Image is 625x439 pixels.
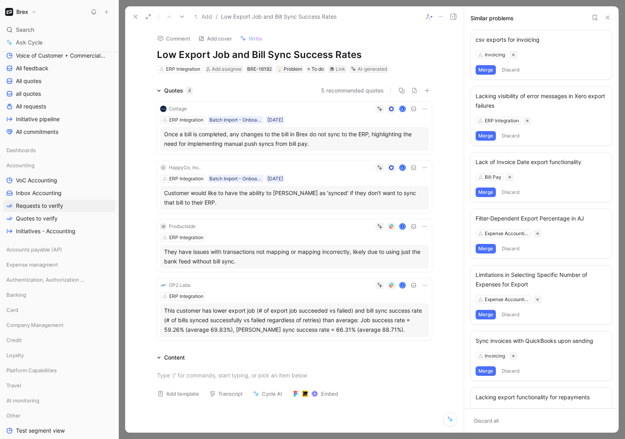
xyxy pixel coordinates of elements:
button: Embed [289,388,342,399]
span: Card [6,306,18,314]
button: Add template [154,388,203,399]
button: Transcript [206,388,246,399]
div: Filter-Dependent Export Percentage in AJ [476,214,607,223]
div: HappyCo, Inc. [169,164,200,172]
div: Expense managment [3,259,115,271]
div: Productside [169,222,195,230]
img: logo [160,106,166,112]
span: Authentication, Authorization & Auditing [6,276,85,284]
div: ERP Integration [169,292,203,300]
div: 💡Problem [276,65,304,73]
div: Link [336,65,345,73]
div: Other [3,410,115,422]
button: Discard [499,65,522,75]
div: Expense Accounting [485,230,529,238]
div: Accounts payable (AP) [3,244,115,255]
div: To do [306,65,325,73]
a: Initiatives - Accounting [3,225,115,237]
div: M [160,223,166,230]
a: VoC Accounting [3,174,115,186]
span: All quotes [16,77,41,85]
span: Banking [6,291,26,299]
h1: Brex [16,8,28,15]
div: Search [3,24,115,36]
div: Travel [3,379,115,391]
div: Card [3,304,115,318]
button: Cycle AI [250,388,286,399]
button: Add cover [195,33,236,44]
button: Discard [499,310,522,319]
span: / [216,12,218,21]
div: Company Management [3,319,115,333]
span: Loyalty [6,351,24,359]
a: Test segment view [3,425,115,437]
div: 4 [186,87,193,95]
div: Dashboards [3,144,115,159]
span: All feedback [16,64,48,72]
span: Requests to verify [16,202,63,210]
div: Banking [3,289,115,303]
span: Company Management [6,321,64,329]
div: Accounts payable (AP) [3,244,115,258]
div: Batch Import - Onboarded Customer [209,116,262,124]
span: All commitments [16,128,58,136]
button: Merge [476,244,496,253]
div: Cottage [169,105,187,113]
div: Authentication, Authorization & Auditing [3,274,115,288]
span: Ask Cycle [16,38,43,47]
img: Brex [5,8,13,16]
div: Credit [3,334,115,346]
span: Test segment view [16,427,65,435]
div: ERP Integration [169,234,203,242]
a: All commitments [3,126,115,138]
span: Travel [6,381,21,389]
span: Accounting [6,161,35,169]
img: 💡 [277,67,282,72]
a: Voice of Customer + Commercial NRR Feedback [3,50,115,62]
div: Main sectionInboxVoice of CustomerVoice of Customer + Commercial NRR FeedbackAll feedbackAll quot... [3,9,115,138]
div: Lack of Invoice Date export functionality [476,157,607,167]
a: All feedback [3,62,115,74]
div: Platform Capabilities [3,364,115,379]
div: OP2 Labs [169,281,190,289]
div: Expense managment [3,259,115,273]
div: Expense Accounting [485,296,529,304]
div: Quotes [164,86,193,95]
div: Dashboards [3,144,115,156]
div: BRE-16192 [247,65,272,73]
div: ERP Integration [169,175,203,183]
span: Accounts payable (AP) [6,246,62,253]
button: Add [192,12,214,21]
div: ERP Integration [169,116,203,124]
span: To do [312,65,324,73]
span: Initiatives - Accounting [16,227,75,235]
button: Discard [499,188,522,197]
button: Merge [476,366,496,376]
a: Initiative pipeline [3,113,115,125]
div: Accounting [3,159,115,171]
a: Ask Cycle [3,37,115,48]
span: Voice of Customer + Commercial NRR Feedback [16,52,106,60]
button: Merge [476,310,496,319]
div: AccountingVoC AccountingInbox AccountingRequests to verifyQuotes to verifyInitiatives - Accounting [3,159,115,237]
span: Other [6,412,21,420]
button: 5 recommended quotes [321,86,384,95]
div: Banking [3,289,115,301]
button: Write [236,33,266,44]
div: Once a bill is completed, any changes to the bill in Brex do not sync to the ERP, highlighting th... [164,130,425,149]
div: Sync invoices with QuickBooks upon sending [476,336,607,346]
button: Discard all [470,415,502,426]
div: Problem [277,65,302,73]
a: All requests [3,101,115,112]
span: Low Export Job and Bill Sync Success Rates [221,12,337,21]
div: AI-generated [358,65,387,73]
span: All requests [16,102,46,110]
button: Discard [499,131,522,141]
div: Similar problems [470,14,514,23]
div: AI monitoring [3,395,115,409]
div: Content [154,353,188,362]
div: Loyalty [3,349,115,364]
div: Invoicing [485,51,505,59]
button: Merge [476,65,496,75]
div: Limitations in Selecting Specific Number of Expenses for Export [476,270,607,289]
